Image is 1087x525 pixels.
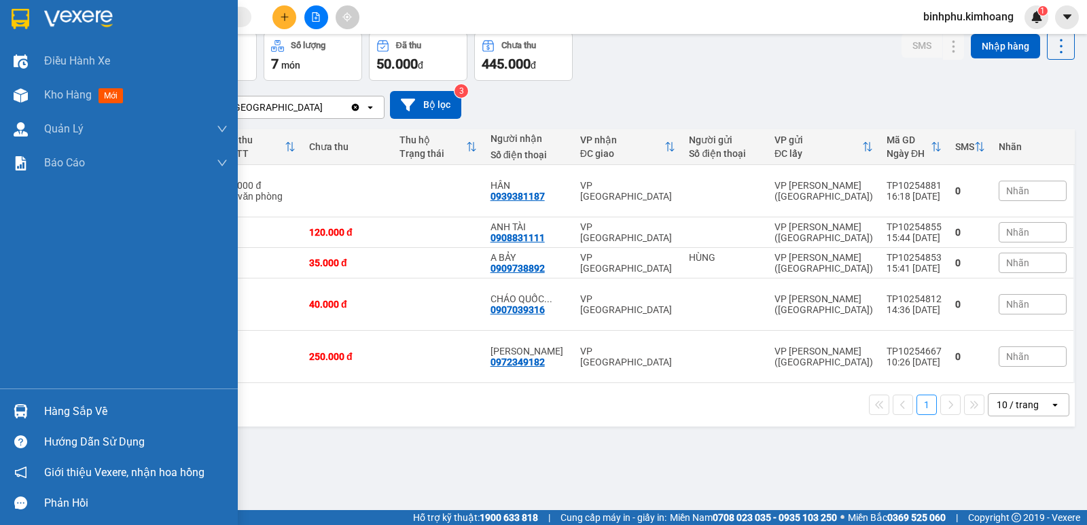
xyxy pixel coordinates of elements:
span: Miền Bắc [848,510,946,525]
span: plus [280,12,289,22]
div: 15:41 [DATE] [887,263,942,274]
div: Trạng thái [399,148,465,159]
div: Số điện thoại [491,149,567,160]
span: đ [531,60,536,71]
div: VP [GEOGRAPHIC_DATA] [580,346,676,367]
div: Ngày ĐH [887,148,931,159]
button: plus [272,5,296,29]
span: file-add [311,12,321,22]
div: 0 [955,185,985,196]
span: | [956,510,958,525]
div: VP [PERSON_NAME] ([GEOGRAPHIC_DATA]) [774,346,873,367]
button: caret-down [1055,5,1079,29]
div: VP [GEOGRAPHIC_DATA] [580,221,676,243]
span: 50.000 [376,56,418,72]
span: copyright [1012,513,1021,522]
button: Số lượng7món [264,32,362,81]
svg: Clear value [350,102,361,113]
div: Người gửi [689,134,761,145]
div: Đã thu [224,134,285,145]
span: message [14,496,27,509]
div: 15:44 [DATE] [887,232,942,243]
span: Quản Lý [44,120,84,137]
div: Hàng sắp về [44,401,228,422]
div: HÙNG [689,252,761,263]
span: Nhãn [1006,185,1029,196]
span: binhphu.kimhoang [912,8,1024,25]
img: warehouse-icon [14,404,28,418]
span: 445.000 [482,56,531,72]
div: 16:18 [DATE] [887,191,942,202]
div: SMS [955,141,974,152]
div: 14:36 [DATE] [887,304,942,315]
div: Thu hộ [399,134,465,145]
div: 250.000 đ [309,351,386,362]
span: Nhãn [1006,257,1029,268]
svg: open [1050,399,1061,410]
div: Nhãn [999,141,1067,152]
div: 0909738892 [491,263,545,274]
div: VP nhận [580,134,665,145]
span: Hỗ trợ kỹ thuật: [413,510,538,525]
th: Toggle SortBy [768,129,880,165]
span: down [217,158,228,168]
span: đ [418,60,423,71]
button: Bộ lọc [390,91,461,119]
span: aim [342,12,352,22]
span: notification [14,466,27,479]
div: Người nhận [491,133,567,144]
div: 0972349182 [491,357,545,367]
span: món [281,60,300,71]
div: VP [GEOGRAPHIC_DATA] [580,180,676,202]
sup: 1 [1038,6,1048,16]
span: Kho hàng [44,88,92,101]
span: down [217,124,228,134]
th: Toggle SortBy [948,129,992,165]
div: TP10254812 [887,293,942,304]
div: VP [GEOGRAPHIC_DATA] [217,101,323,114]
div: 40.000 đ [309,299,386,310]
sup: 3 [455,84,468,98]
div: 10:26 [DATE] [887,357,942,367]
div: ANH TÀI [491,221,567,232]
div: 35.000 đ [309,257,386,268]
div: VP [PERSON_NAME] ([GEOGRAPHIC_DATA]) [774,180,873,202]
div: 0939381187 [491,191,545,202]
span: mới [99,88,123,103]
div: TP10254855 [887,221,942,232]
span: question-circle [14,435,27,448]
button: aim [336,5,359,29]
img: icon-new-feature [1031,11,1043,23]
span: ⚪️ [840,515,844,520]
span: Giới thiệu Vexere, nhận hoa hồng [44,464,204,481]
input: Selected VP Bình Phú. [324,101,325,114]
strong: 0708 023 035 - 0935 103 250 [713,512,837,523]
button: Đã thu50.000đ [369,32,467,81]
div: ĐC lấy [774,148,862,159]
span: Nhãn [1006,227,1029,238]
span: Miền Nam [670,510,837,525]
button: SMS [902,33,942,58]
div: ĐC giao [580,148,665,159]
div: VP [GEOGRAPHIC_DATA] [580,252,676,274]
button: Nhập hàng [971,34,1040,58]
div: TP10254853 [887,252,942,263]
div: TP10254667 [887,346,942,357]
div: 0908831111 [491,232,545,243]
div: VP gửi [774,134,862,145]
th: Toggle SortBy [880,129,948,165]
th: Toggle SortBy [393,129,483,165]
div: Tại văn phòng [224,191,296,202]
div: Số lượng [291,41,325,50]
div: 0 [955,299,985,310]
div: Phản hồi [44,493,228,513]
span: Cung cấp máy in - giấy in: [560,510,666,525]
svg: open [365,102,376,113]
strong: 0369 525 060 [887,512,946,523]
span: Nhãn [1006,351,1029,362]
button: Chưa thu445.000đ [474,32,573,81]
div: Đã thu [396,41,421,50]
span: | [548,510,550,525]
div: Mã GD [887,134,931,145]
span: caret-down [1061,11,1073,23]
